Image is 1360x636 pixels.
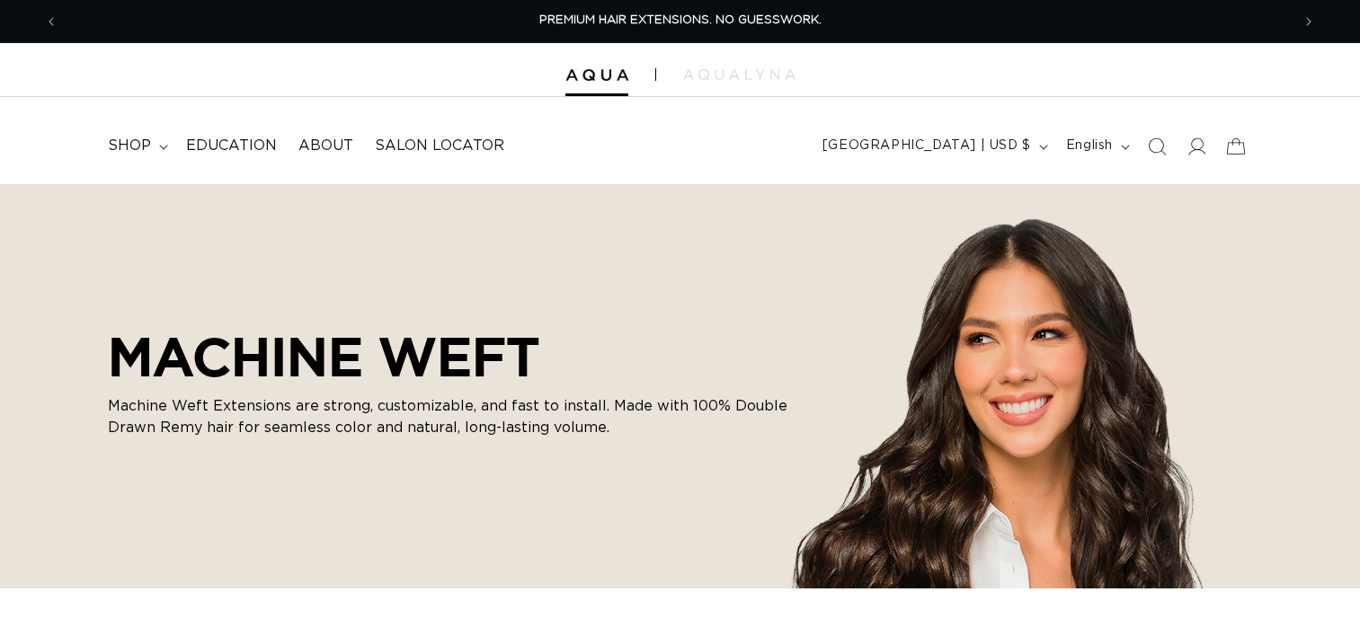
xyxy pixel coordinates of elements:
[683,69,796,80] img: aqualyna.com
[1289,4,1329,39] button: Next announcement
[1066,137,1113,155] span: English
[539,14,822,26] span: PREMIUM HAIR EXTENSIONS. NO GUESSWORK.
[1137,127,1177,166] summary: Search
[375,137,504,155] span: Salon Locator
[97,126,175,166] summary: shop
[108,325,791,388] h2: MACHINE WEFT
[108,137,151,155] span: shop
[565,69,628,82] img: Aqua Hair Extensions
[288,126,364,166] a: About
[31,4,71,39] button: Previous announcement
[298,137,353,155] span: About
[108,395,791,438] p: Machine Weft Extensions are strong, customizable, and fast to install. Made with 100% Double Draw...
[364,126,515,166] a: Salon Locator
[822,137,1031,155] span: [GEOGRAPHIC_DATA] | USD $
[175,126,288,166] a: Education
[812,129,1055,163] button: [GEOGRAPHIC_DATA] | USD $
[186,137,277,155] span: Education
[1055,129,1137,163] button: English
